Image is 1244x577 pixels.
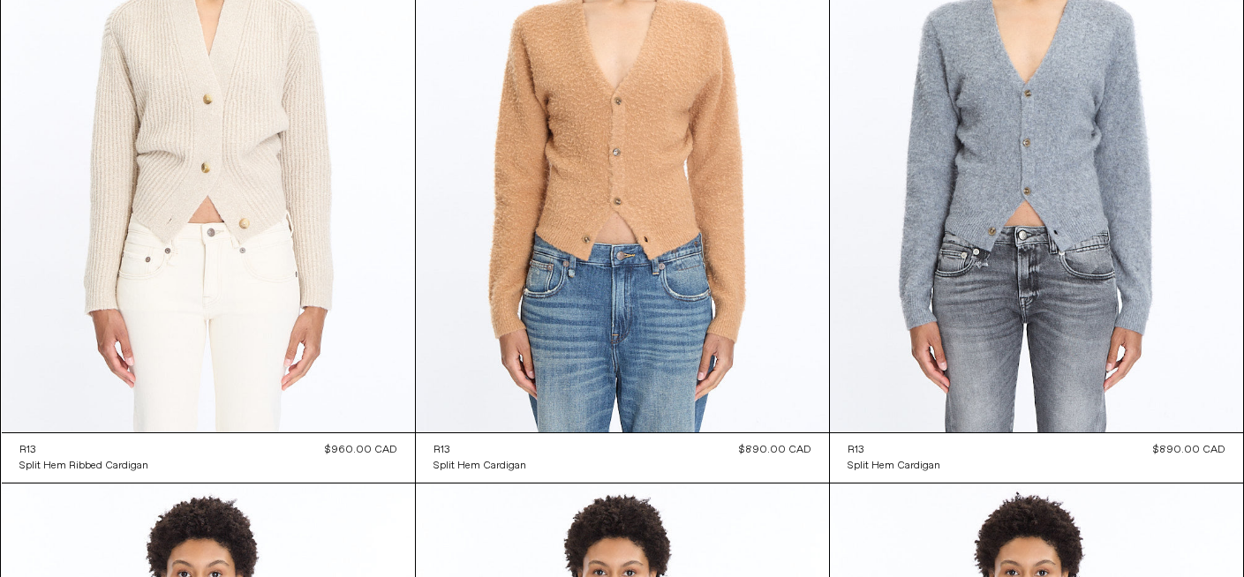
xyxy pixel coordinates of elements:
a: Split Hem Cardigan [434,458,526,474]
a: Split Hem Ribbed Cardigan [19,458,148,474]
div: R13 [848,443,864,458]
div: R13 [434,443,450,458]
div: Split Hem Ribbed Cardigan [19,459,148,474]
div: Split Hem Cardigan [848,459,940,474]
a: R13 [19,442,148,458]
div: Split Hem Cardigan [434,459,526,474]
a: Split Hem Cardigan [848,458,940,474]
a: R13 [848,442,940,458]
div: $890.00 CAD [739,442,811,458]
a: R13 [434,442,526,458]
div: R13 [19,443,36,458]
div: $960.00 CAD [325,442,397,458]
div: $890.00 CAD [1153,442,1225,458]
